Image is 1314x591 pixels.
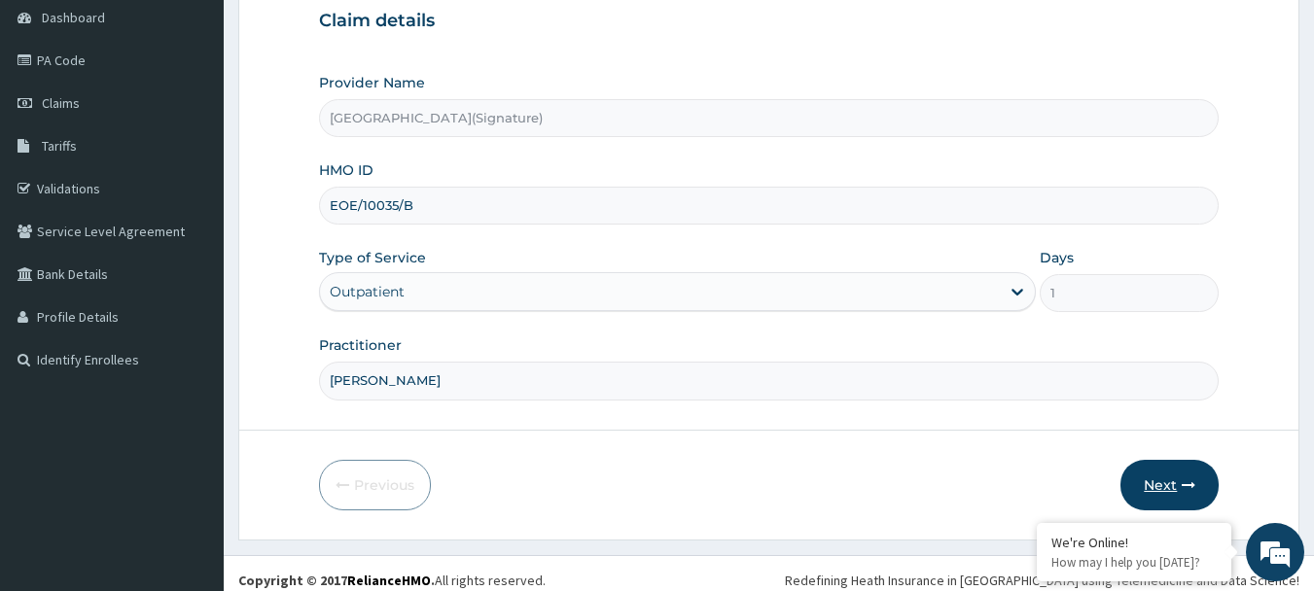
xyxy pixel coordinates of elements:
label: Days [1040,248,1074,267]
button: Previous [319,460,431,510]
strong: Copyright © 2017 . [238,572,435,589]
a: RelianceHMO [347,572,431,589]
h3: Claim details [319,11,1220,32]
input: Enter HMO ID [319,187,1220,225]
div: We're Online! [1051,534,1217,551]
label: Practitioner [319,335,402,355]
button: Next [1120,460,1219,510]
span: Dashboard [42,9,105,26]
label: Type of Service [319,248,426,267]
input: Enter Name [319,362,1220,400]
label: HMO ID [319,160,373,180]
div: Redefining Heath Insurance in [GEOGRAPHIC_DATA] using Telemedicine and Data Science! [785,571,1299,590]
div: Outpatient [330,282,405,301]
span: Claims [42,94,80,112]
label: Provider Name [319,73,425,92]
span: Tariffs [42,137,77,155]
p: How may I help you today? [1051,554,1217,571]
